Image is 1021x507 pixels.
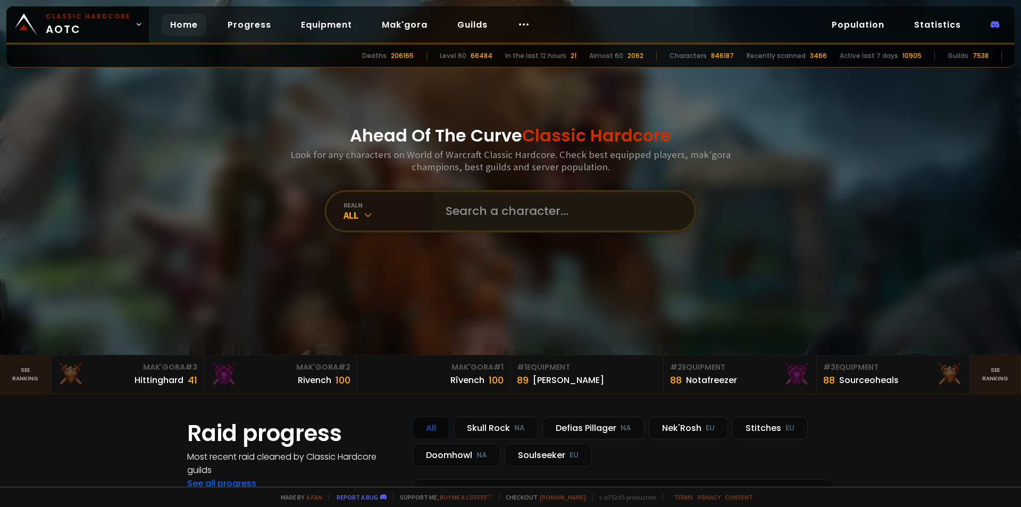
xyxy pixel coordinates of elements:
div: 41 [188,373,197,387]
div: Characters [669,51,707,61]
a: Mak'Gora#1Rîvench100 [357,355,510,394]
span: # 2 [338,362,350,372]
div: Rivench [298,373,331,387]
a: Seeranking [970,355,1021,394]
div: Doomhowl [413,444,500,467]
a: [DOMAIN_NAME] [540,493,586,501]
div: Mak'Gora [211,362,350,373]
a: #2Equipment88Notafreezer [664,355,817,394]
div: Active last 7 days [840,51,898,61]
h1: Raid progress [187,417,400,450]
a: Progress [219,14,280,36]
small: NA [476,450,487,461]
div: 846187 [711,51,734,61]
a: See all progress [187,477,256,489]
div: Level 60 [440,51,466,61]
small: NA [621,423,631,434]
a: Mak'Gora#3Hittinghard41 [51,355,204,394]
div: 66484 [471,51,492,61]
div: 206165 [391,51,414,61]
div: 3466 [810,51,827,61]
a: Home [162,14,206,36]
div: 88 [670,373,682,387]
span: # 1 [517,362,527,372]
span: # 2 [670,362,682,372]
div: Defias Pillager [542,417,645,439]
span: Made by [274,493,322,501]
span: AOTC [46,12,131,37]
a: #1Equipment89[PERSON_NAME] [510,355,664,394]
div: Deaths [362,51,387,61]
div: Equipment [670,362,810,373]
div: In the last 12 hours [505,51,566,61]
span: Support me, [393,493,492,501]
div: Rîvench [450,373,484,387]
small: EU [706,423,715,434]
div: Recently scanned [747,51,806,61]
div: Mak'Gora [57,362,197,373]
div: Equipment [517,362,657,373]
div: Stitches [732,417,808,439]
div: All [344,209,433,221]
div: 100 [336,373,350,387]
a: Guilds [449,14,496,36]
a: Mak'Gora#2Rivench100 [204,355,357,394]
div: 21 [571,51,576,61]
div: Notafreezer [686,373,737,387]
input: Search a character... [439,192,682,230]
div: 7538 [973,51,989,61]
a: a fan [306,493,322,501]
a: Equipment [292,14,361,36]
span: # 3 [823,362,835,372]
div: Nek'Rosh [649,417,728,439]
a: Buy me a coffee [440,493,492,501]
a: #3Equipment88Sourceoheals [817,355,970,394]
div: 10905 [902,51,922,61]
div: Equipment [823,362,963,373]
div: 88 [823,373,835,387]
div: Sourceoheals [839,373,899,387]
div: 100 [489,373,504,387]
div: 2062 [627,51,643,61]
div: Mak'Gora [364,362,504,373]
span: # 1 [493,362,504,372]
small: EU [570,450,579,461]
div: Skull Rock [454,417,538,439]
span: v. d752d5 - production [592,493,656,501]
small: EU [785,423,794,434]
div: 89 [517,373,529,387]
a: Terms [674,493,693,501]
div: Hittinghard [135,373,183,387]
div: realm [344,201,433,209]
div: Guilds [948,51,968,61]
h1: Ahead Of The Curve [350,123,671,148]
small: Classic Hardcore [46,12,131,21]
div: Soulseeker [505,444,592,467]
a: Population [823,14,893,36]
h4: Most recent raid cleaned by Classic Hardcore guilds [187,450,400,477]
a: Mak'gora [373,14,436,36]
a: Report a bug [337,493,378,501]
span: # 3 [185,362,197,372]
div: [PERSON_NAME] [533,373,604,387]
a: Privacy [698,493,721,501]
span: Classic Hardcore [522,123,671,147]
a: Consent [725,493,753,501]
h3: Look for any characters on World of Warcraft Classic Hardcore. Check best equipped players, mak'g... [286,148,735,173]
div: All [413,417,449,439]
div: Almost 60 [589,51,623,61]
span: Checkout [499,493,586,501]
small: NA [514,423,525,434]
a: Statistics [906,14,969,36]
a: Classic HardcoreAOTC [6,6,149,43]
